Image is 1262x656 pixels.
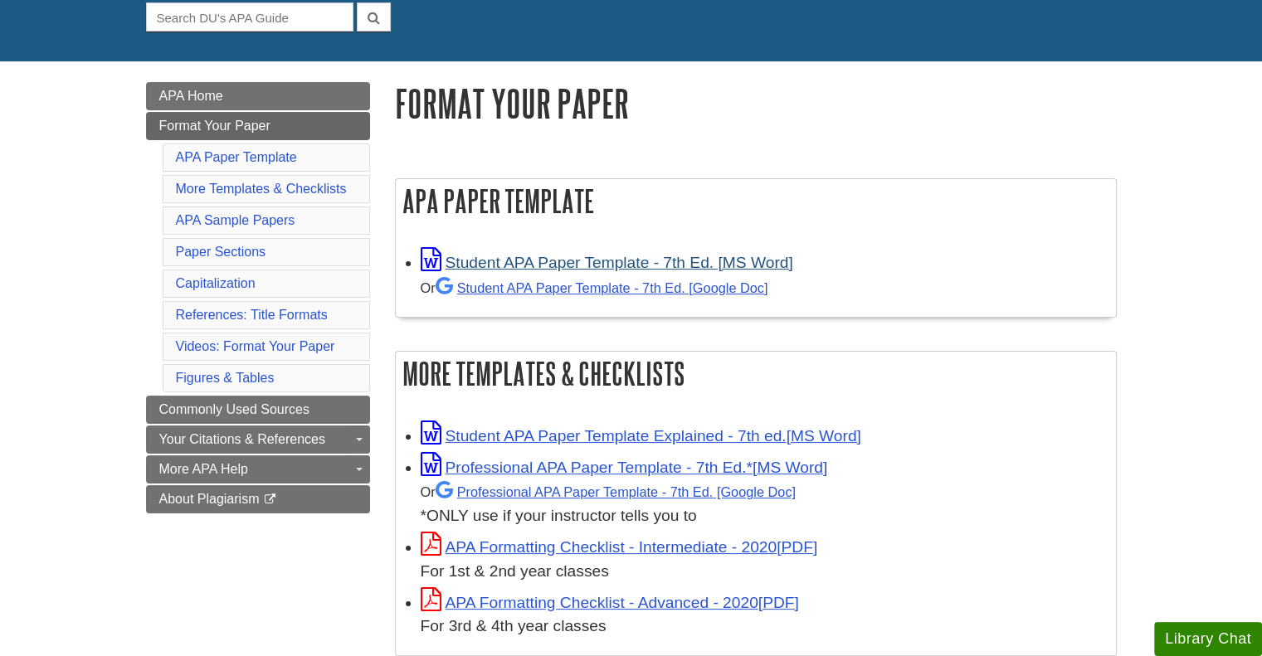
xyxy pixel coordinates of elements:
button: Clip a selection (Select text first) [49,132,303,158]
span: xTiles [79,22,109,36]
a: Link opens in new window [421,254,793,271]
a: Professional APA Paper Template - 7th Ed. [436,484,796,499]
span: Clip a selection (Select text first) [76,138,222,152]
a: Commonly Used Sources [146,396,370,424]
div: Guide Page Menu [146,82,370,513]
button: Clip a block [49,158,303,185]
div: For 1st & 2nd year classes [421,560,1108,584]
input: Search DU's APA Guide [146,2,353,32]
a: Videos: Format Your Paper [176,339,335,353]
a: Link opens in new window [421,538,818,556]
a: Capitalization [176,276,256,290]
a: Link opens in new window [421,459,828,476]
span: Clip a screenshot [76,192,152,205]
a: APA Paper Template [176,150,297,164]
a: Your Citations & References [146,425,370,454]
h1: Format Your Paper [395,82,1117,124]
span: More APA Help [159,462,248,476]
span: Commonly Used Sources [159,402,309,416]
a: Student APA Paper Template - 7th Ed. [Google Doc] [436,280,768,295]
div: *ONLY use if your instructor tells you to [421,479,1108,528]
a: Link opens in new window [421,594,799,611]
button: Clip a bookmark [49,105,303,132]
h2: APA Paper Template [396,179,1116,223]
a: About Plagiarism [146,485,370,513]
input: Untitled [42,72,309,105]
span: APA Home [159,89,223,103]
button: Clip a screenshot [49,185,303,211]
span: Inbox Panel [68,570,124,590]
small: Or [421,484,796,499]
i: This link opens in a new window [263,494,277,505]
a: Format Your Paper [146,112,370,140]
small: Or [421,280,768,295]
a: APA Home [146,82,370,110]
span: About Plagiarism [159,492,260,506]
a: APA Sample Papers [176,213,295,227]
button: Library Chat [1154,622,1262,656]
a: Paper Sections [176,245,266,259]
div: For 3rd & 4th year classes [421,615,1108,639]
h2: More Templates & Checklists [396,352,1116,396]
span: Clip a bookmark [76,112,150,125]
a: Figures & Tables [176,371,275,385]
div: Destination [41,548,300,566]
span: Clip a block [76,165,129,178]
a: References: Title Formats [176,308,328,322]
a: More APA Help [146,455,370,483]
span: Your Citations & References [159,432,325,446]
span: Clear all and close [201,234,290,254]
a: Link opens in new window [421,427,861,445]
span: Format Your Paper [159,119,270,133]
a: More Templates & Checklists [176,182,347,196]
